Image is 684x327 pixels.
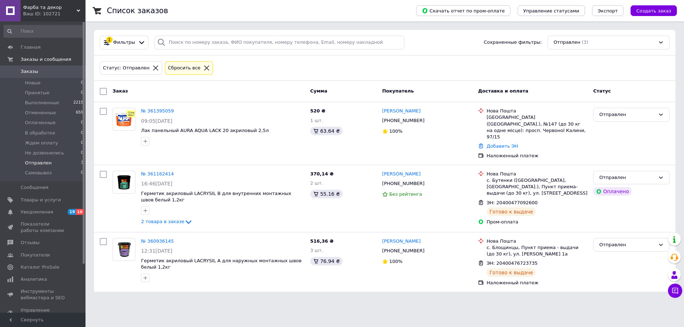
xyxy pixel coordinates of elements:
a: 2 товара в заказе [141,219,193,224]
div: Пром-оплата [487,219,587,225]
span: 2 товара в заказе [141,219,184,224]
span: Доставка и оплата [478,88,528,94]
img: Фото товару [113,241,135,258]
span: Самовывоз [25,170,52,176]
div: Нова Пошта [487,108,587,114]
span: 3 [81,160,83,166]
span: Покупатели [21,252,50,258]
span: Без рейтинга [389,191,422,197]
a: Лак панельный AURA AQUA LACK 20 акриловый 2,5л [141,128,269,133]
a: Герметик акриловый LACRYSIL В для внутренних монтажных швов белый 1,2кг [141,191,291,203]
a: Фото товару [113,108,135,131]
a: [PERSON_NAME] [382,108,421,115]
span: В обработке [25,130,55,136]
a: Фото товару [113,171,135,194]
span: Заказ [113,88,128,94]
span: Покупатель [382,88,414,94]
span: Аналитика [21,276,47,283]
span: 0 [81,130,83,136]
div: Наложенный платеж [487,280,587,286]
img: Фото товару [113,110,135,128]
span: 2 шт. [310,180,323,186]
button: Управление статусами [518,5,585,16]
span: 0 [81,120,83,126]
span: Сумма [310,88,327,94]
a: № 361162414 [141,171,174,176]
span: Заказы [21,68,38,75]
span: Принятые [25,90,50,96]
span: 0 [81,80,83,86]
div: Нова Пошта [487,171,587,177]
span: 0 [81,140,83,146]
span: Инструменты вебмастера и SEO [21,288,66,301]
span: Заказы и сообщения [21,56,71,63]
a: [PERSON_NAME] [382,171,421,178]
div: с. Блощинцы, Пункт приема - выдачи (до 30 кг), ул. [PERSON_NAME] 1а [487,244,587,257]
span: 19 [68,209,76,215]
span: 520 ₴ [310,108,326,114]
span: 100% [389,128,403,134]
span: Фарба та декор [23,4,77,11]
span: Отправлен [25,160,52,166]
span: 1 шт. [310,118,323,123]
span: Ждем оплату [25,140,58,146]
img: Фото товару [113,173,135,191]
span: 516,36 ₴ [310,238,334,244]
span: Сохраненные фильтры: [484,39,542,46]
input: Поиск по номеру заказа, ФИО покупателя, номеру телефона, Email, номеру накладной [154,36,404,49]
div: 76.94 ₴ [310,257,343,265]
span: Экспорт [598,8,618,14]
div: Оплачено [593,187,632,196]
span: Отмененные [25,110,56,116]
span: Скачать отчет по пром-оплате [422,7,505,14]
span: Сообщения [21,184,48,191]
div: Нова Пошта [487,238,587,244]
span: Управление статусами [523,8,579,14]
a: № 361395059 [141,108,174,114]
div: 1 [106,37,113,43]
span: 3 шт. [310,248,323,253]
span: Новые [25,80,41,86]
span: ЭН: 20400477092600 [487,200,538,205]
span: Выполненные [25,100,59,106]
span: Оплаченные [25,120,56,126]
span: Главная [21,44,41,51]
div: Наложенный платеж [487,153,587,159]
div: Отправлен [599,174,655,181]
span: Уведомления [21,209,53,215]
input: Поиск [4,25,84,38]
div: Статус: Отправлен [102,64,151,72]
button: Создать заказ [631,5,677,16]
span: Отправлен [554,39,580,46]
div: Готово к выдаче [487,207,536,216]
span: 100% [389,259,403,264]
span: 0 [81,170,83,176]
a: Добавить ЭН [487,143,518,149]
div: Отправлен [599,111,655,118]
span: 659 [76,110,83,116]
div: Готово к выдаче [487,268,536,277]
span: Создать заказ [636,8,671,14]
span: Товары и услуги [21,197,61,203]
div: Отправлен [599,241,655,249]
a: Фото товару [113,238,135,261]
div: Сбросить все [167,64,202,72]
div: 55.16 ₴ [310,190,343,198]
a: Герметик акриловый LACRYSIL А для наружных монтажных швов белый 1,2кг [141,258,301,270]
span: Управление сайтом [21,307,66,320]
a: [PERSON_NAME] [382,238,421,245]
div: [PHONE_NUMBER] [381,116,426,125]
div: [GEOGRAPHIC_DATA] ([GEOGRAPHIC_DATA].), №147 (до 30 кг на одне місце): просп. Червоної Калини, 97/15 [487,114,587,140]
span: 2215 [73,100,83,106]
span: Статус [593,88,611,94]
div: с. Бутенки ([GEOGRAPHIC_DATA], [GEOGRAPHIC_DATA].), Пункт приема-выдачи (до 30 кг), ул. [STREET_A... [487,177,587,197]
span: 09:05[DATE] [141,118,172,124]
span: 12:31[DATE] [141,248,172,254]
button: Скачать отчет по пром-оплате [416,5,511,16]
span: Показатели работы компании [21,221,66,234]
div: [PHONE_NUMBER] [381,179,426,188]
span: 16:46[DATE] [141,181,172,186]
